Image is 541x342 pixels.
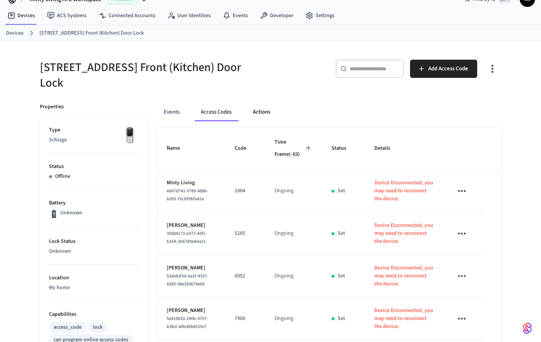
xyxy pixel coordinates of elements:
p: Schlage [49,136,139,144]
p: Properties [40,103,64,111]
span: Code [235,142,256,154]
img: Yale Assure Touchscreen Wifi Smart Lock, Satin Nickel, Front [120,126,139,145]
a: Connected Accounts [93,9,161,22]
p: Type [49,126,139,134]
p: Set [338,272,345,280]
a: Devices [2,9,41,22]
p: [PERSON_NAME] [167,307,216,315]
a: Events [217,9,254,22]
p: 1984 [235,187,256,195]
p: Battery [49,199,139,207]
p: Offline [55,173,70,180]
div: lock [93,323,103,331]
p: 7900 [235,315,256,323]
a: Developer [254,9,300,22]
div: access_code [54,323,82,331]
p: [PERSON_NAME] [167,264,216,272]
p: Device Disconnected, you may need to reconnect the device. [374,179,435,203]
p: My home [49,284,139,292]
img: SeamLogoGradient.69752ec5.svg [523,322,532,334]
div: ant example [158,103,502,121]
td: Ongoing [265,170,322,212]
button: Add Access Code [410,60,477,78]
p: 5285 [235,230,256,237]
span: Name [167,142,190,154]
button: Access Codes [195,103,238,121]
p: Minty Living [167,179,216,187]
p: Set [338,187,345,195]
p: Status [49,163,139,171]
span: Add Access Code [428,64,468,74]
td: Ongoing [265,212,322,255]
p: Location [49,274,139,282]
p: Lock Status [49,237,139,245]
p: Device Disconnected, you may need to reconnect the device. [374,264,435,288]
a: Settings [300,9,341,22]
button: Actions [247,103,276,121]
p: Device Disconnected, you may need to reconnect the device. [374,307,435,331]
span: Status [331,142,356,154]
a: [STREET_ADDRESS] Front (Kitchen) Door Lock [39,29,144,37]
p: Set [338,315,345,323]
button: Events [158,103,186,121]
span: Details [374,142,400,154]
a: Devices [6,29,24,37]
span: e667d741-0789-4886-bd91-f2cbf9bfa42a [167,188,208,202]
span: 53debd5d-6a1f-4337-8260-06e293678e69 [167,273,208,287]
a: User Identities [161,9,217,22]
td: Ongoing [265,255,322,298]
span: 5e419633-240b-4707-b3bd-a6bd6b6519cf [167,315,208,330]
h5: [STREET_ADDRESS] Front (Kitchen) Door Lock [40,60,266,91]
p: Set [338,230,345,237]
td: Ongoing [265,298,322,340]
span: 35984173-e372-4dfc-b164-2b6789e8da21 [167,230,207,245]
p: Unknown [49,247,139,255]
p: Device Disconnected, you may need to reconnect the device. [374,222,435,245]
p: 6952 [235,272,256,280]
p: Unknown [60,209,82,217]
span: Time Frame(-03) [274,136,313,160]
p: Capabilities [49,310,139,318]
a: ACS Systems [41,9,93,22]
p: [PERSON_NAME] [167,222,216,230]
